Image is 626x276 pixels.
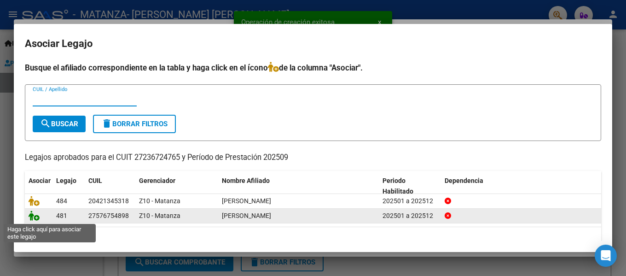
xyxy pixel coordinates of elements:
datatable-header-cell: Periodo Habilitado [379,171,441,201]
div: 202501 a 202512 [383,196,437,206]
datatable-header-cell: Legajo [52,171,85,201]
div: Open Intercom Messenger [595,245,617,267]
h2: Asociar Legajo [25,35,601,53]
p: Legajos aprobados para el CUIT 27236724765 y Período de Prestación 202509 [25,152,601,164]
h4: Busque el afiliado correspondiente en la tabla y haga click en el ícono de la columna "Asociar". [25,62,601,74]
div: 20421345318 [88,196,129,206]
button: Borrar Filtros [93,115,176,133]
span: Dependencia [445,177,483,184]
span: CUIL [88,177,102,184]
span: Gerenciador [139,177,175,184]
datatable-header-cell: Gerenciador [135,171,218,201]
span: 484 [56,197,67,205]
button: Buscar [33,116,86,132]
span: PORTILLO AITANA NEREA [222,212,271,219]
datatable-header-cell: CUIL [85,171,135,201]
span: RODRIGUEZ TOMAS LEANDRO [222,197,271,205]
datatable-header-cell: Dependencia [441,171,602,201]
span: Nombre Afiliado [222,177,270,184]
span: Z10 - Matanza [139,212,180,219]
mat-icon: delete [101,118,112,129]
span: Z10 - Matanza [139,197,180,205]
datatable-header-cell: Nombre Afiliado [218,171,379,201]
div: 27576754898 [88,211,129,221]
span: Borrar Filtros [101,120,168,128]
datatable-header-cell: Asociar [25,171,52,201]
div: 2 registros [25,227,601,250]
mat-icon: search [40,118,51,129]
span: Buscar [40,120,78,128]
span: Asociar [29,177,51,184]
span: Periodo Habilitado [383,177,413,195]
div: 202501 a 202512 [383,211,437,221]
span: Legajo [56,177,76,184]
span: 481 [56,212,67,219]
